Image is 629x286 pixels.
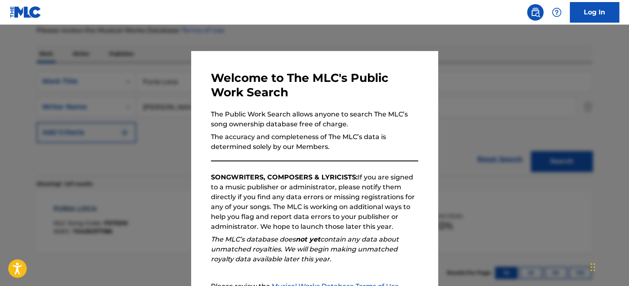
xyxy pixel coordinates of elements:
[552,7,562,17] img: help
[211,235,399,263] em: The MLC’s database does contain any data about unmatched royalties. We will begin making unmatche...
[530,7,540,17] img: search
[211,71,418,100] h3: Welcome to The MLC's Public Work Search
[211,173,358,181] strong: SONGWRITERS, COMPOSERS & LYRICISTS:
[588,246,629,286] iframe: Chat Widget
[10,6,42,18] img: MLC Logo
[296,235,320,243] strong: not yet
[211,132,418,152] p: The accuracy and completeness of The MLC’s data is determined solely by our Members.
[211,109,418,129] p: The Public Work Search allows anyone to search The MLC’s song ownership database free of charge.
[548,4,565,21] div: Help
[211,172,418,232] p: If you are signed to a music publisher or administrator, please notify them directly if you find ...
[527,4,543,21] a: Public Search
[590,255,595,279] div: Drag
[570,2,619,23] a: Log In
